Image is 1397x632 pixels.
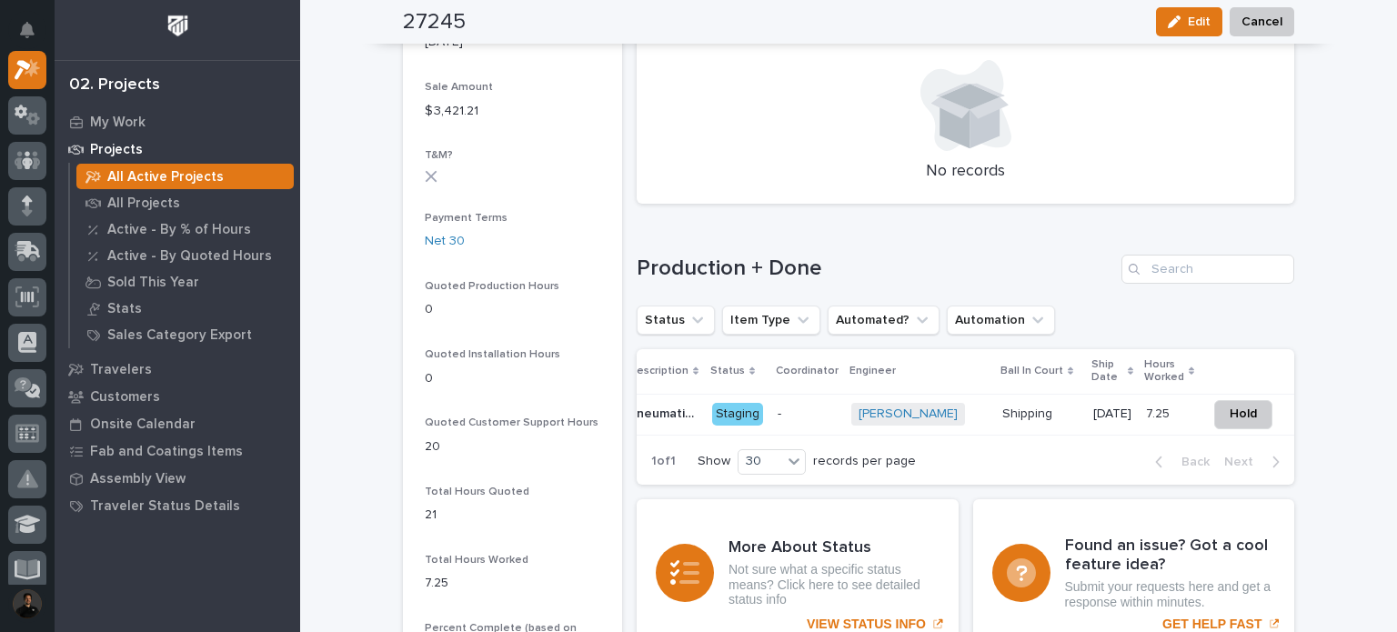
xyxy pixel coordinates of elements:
a: Projects [55,135,300,163]
p: No records [658,162,1272,182]
p: $ 3,421.21 [425,102,600,121]
p: Show [698,454,730,469]
div: Notifications [23,22,46,51]
p: 20 [425,437,600,456]
button: users-avatar [8,585,46,623]
a: Sales Category Export [70,322,300,347]
a: Onsite Calendar [55,410,300,437]
span: T&M? [425,150,453,161]
p: Status [710,361,745,381]
p: Engineer [849,361,896,381]
span: Quoted Installation Hours [425,349,560,360]
a: Net 30 [425,232,465,251]
button: Back [1141,454,1217,470]
a: Sold This Year [70,269,300,295]
a: [PERSON_NAME] [859,406,958,422]
p: Ball In Court [1000,361,1063,381]
button: Status [637,306,715,335]
p: Coordinator [776,361,839,381]
h3: Found an issue? Got a cool feature idea? [1065,537,1276,576]
p: All Active Projects [107,169,224,186]
p: VIEW STATUS INFO [807,617,926,632]
p: - [778,406,837,422]
span: Hold [1230,403,1257,425]
p: Projects [90,142,143,158]
button: Edit [1156,7,1222,36]
a: Customers [55,383,300,410]
p: 21 [425,506,600,525]
p: Ship Date [1091,355,1123,388]
p: Active - By % of Hours [107,222,251,238]
a: All Projects [70,190,300,216]
h3: More About Status [729,538,940,558]
p: Traveler Status Details [90,498,240,515]
a: Active - By % of Hours [70,216,300,242]
img: Workspace Logo [161,9,195,43]
button: Automation [947,306,1055,335]
h2: 27245 [403,9,466,35]
p: Pneumatic foot bracket [628,403,701,422]
button: Cancel [1230,7,1294,36]
span: Back [1171,454,1210,470]
p: Shipping [1002,403,1056,422]
p: Sold This Year [107,275,199,291]
p: Customers [90,389,160,406]
span: Total Hours Worked [425,555,528,566]
p: Hours Worked [1144,355,1184,388]
p: Travelers [90,362,152,378]
h1: Production + Done [637,256,1114,282]
a: Stats [70,296,300,321]
button: Next [1217,454,1294,470]
a: All Active Projects [70,164,300,189]
p: Submit your requests here and get a response within minutes. [1065,579,1276,610]
p: GET HELP FAST [1162,617,1261,632]
button: Hold [1214,400,1272,429]
span: Sale Amount [425,82,493,93]
span: Quoted Production Hours [425,281,559,292]
p: Fab and Coatings Items [90,444,243,460]
p: Onsite Calendar [90,416,196,433]
a: Active - By Quoted Hours [70,243,300,268]
div: 30 [739,452,782,471]
p: Not sure what a specific status means? Click here to see detailed status info [729,562,940,607]
a: Traveler Status Details [55,492,300,519]
button: Item Type [722,306,820,335]
p: 7.25 [1146,403,1173,422]
a: Travelers [55,356,300,383]
span: Cancel [1241,11,1282,33]
a: Assembly View [55,465,300,492]
a: My Work [55,108,300,135]
p: [DATE] [1093,406,1131,422]
p: 1 of 1 [637,439,690,484]
p: All Projects [107,196,180,212]
a: Fab and Coatings Items [55,437,300,465]
span: Next [1224,454,1264,470]
button: Notifications [8,11,46,49]
span: Quoted Customer Support Hours [425,417,598,428]
p: 7.25 [425,574,600,593]
span: Payment Terms [425,213,508,224]
p: Assembly View [90,471,186,487]
p: 0 [425,300,600,319]
span: Edit [1188,14,1211,30]
p: 0 [425,369,600,388]
p: Sales Category Export [107,327,252,344]
span: Total Hours Quoted [425,487,529,497]
input: Search [1121,255,1294,284]
p: My Work [90,115,146,131]
p: Active - By Quoted Hours [107,248,272,265]
p: Description [628,361,688,381]
p: Stats [107,301,142,317]
div: Staging [712,403,763,426]
p: records per page [813,454,916,469]
tr: Pneumatic foot bracketPneumatic foot bracket Staging-[PERSON_NAME] ShippingShipping [DATE]7.257.2... [614,394,1302,435]
div: 02. Projects [69,75,160,95]
button: Automated? [828,306,940,335]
